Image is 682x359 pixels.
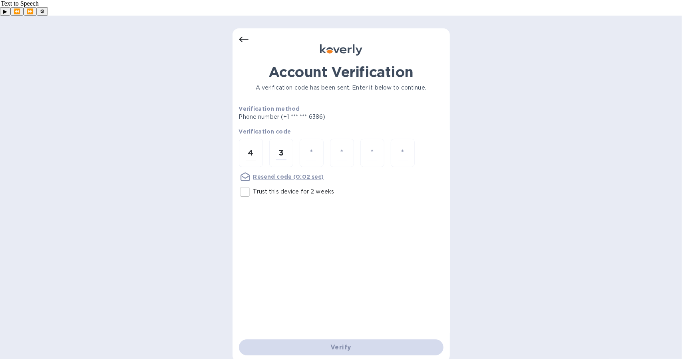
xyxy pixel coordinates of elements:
p: Trust this device for 2 weeks [253,187,334,196]
button: Settings [37,7,48,16]
button: Forward [24,7,37,16]
p: Phone number (+1 *** *** 6386) [239,113,387,121]
u: Resend code (0:02 sec) [253,174,324,180]
h1: Account Verification [239,64,443,80]
p: Verification code [239,128,443,136]
b: Verification method [239,106,300,112]
p: A verification code has been sent. Enter it below to continue. [239,84,443,92]
button: Previous [10,7,24,16]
